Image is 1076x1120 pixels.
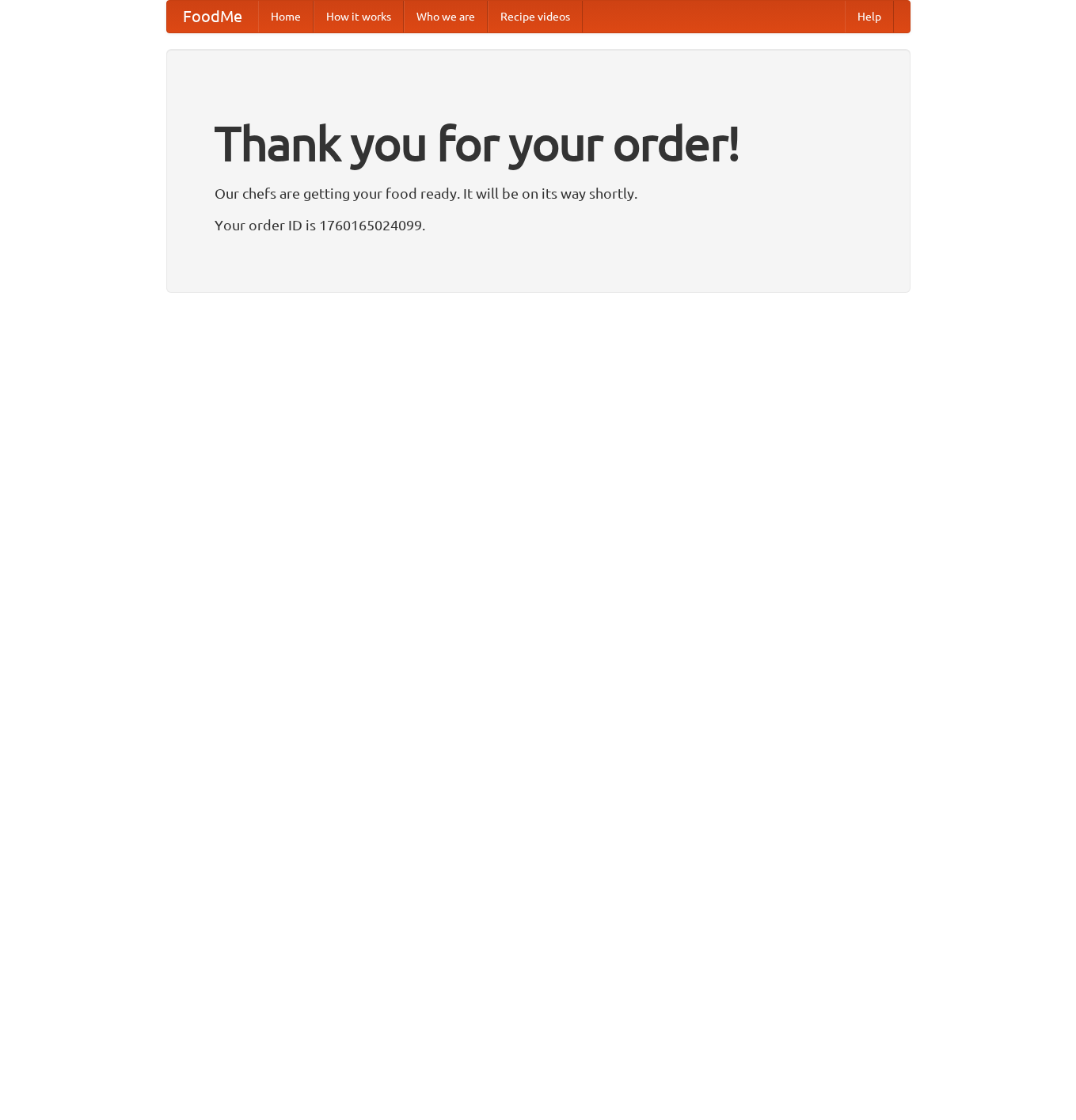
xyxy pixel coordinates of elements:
a: Help [845,1,894,32]
p: Our chefs are getting your food ready. It will be on its way shortly. [215,181,862,205]
a: Who we are [404,1,488,32]
h1: Thank you for your order! [215,105,862,181]
a: Recipe videos [488,1,583,32]
p: Your order ID is 1760165024099. [215,213,862,237]
a: Home [258,1,314,32]
a: How it works [314,1,404,32]
a: FoodMe [167,1,258,32]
